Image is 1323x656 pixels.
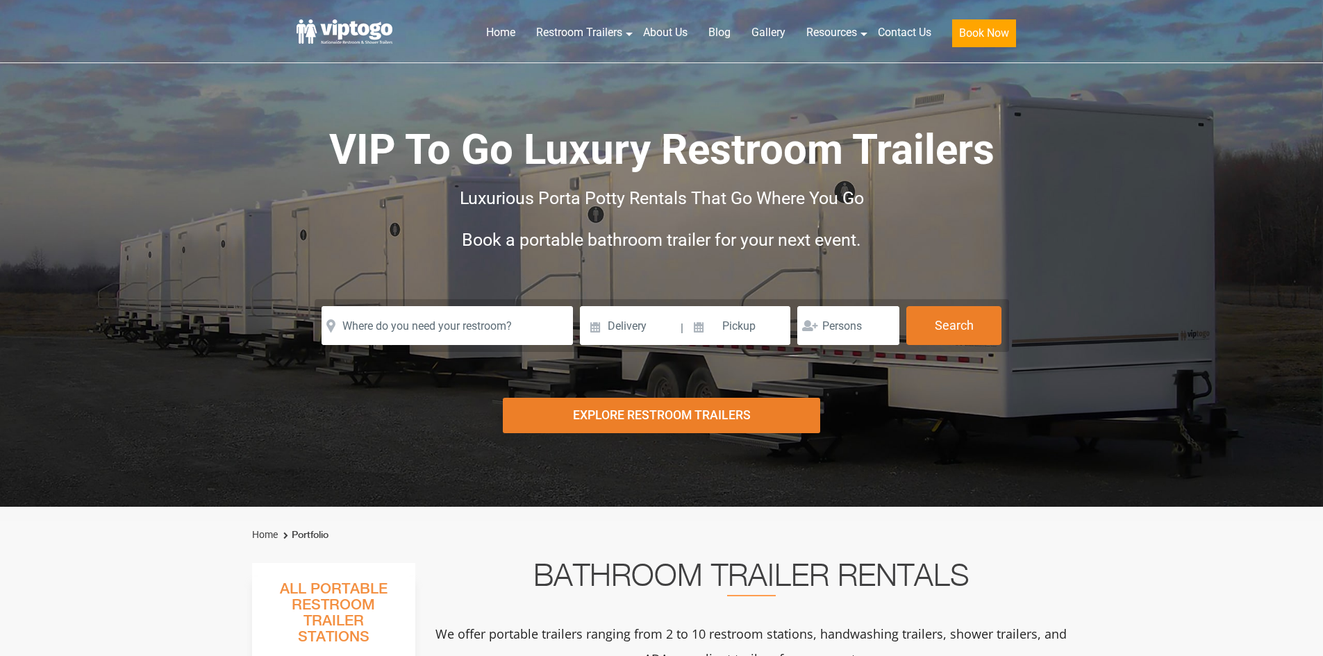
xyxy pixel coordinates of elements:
[460,188,864,208] span: Luxurious Porta Potty Rentals That Go Where You Go
[681,306,683,351] span: |
[434,563,1069,596] h2: Bathroom Trailer Rentals
[797,306,899,345] input: Persons
[741,17,796,48] a: Gallery
[329,125,995,174] span: VIP To Go Luxury Restroom Trailers
[942,17,1026,56] a: Book Now
[476,17,526,48] a: Home
[526,17,633,48] a: Restroom Trailers
[580,306,679,345] input: Delivery
[280,527,328,544] li: Portfolio
[252,529,278,540] a: Home
[322,306,573,345] input: Where do you need your restroom?
[633,17,698,48] a: About Us
[698,17,741,48] a: Blog
[503,398,820,433] div: Explore Restroom Trailers
[462,230,861,250] span: Book a portable bathroom trailer for your next event.
[952,19,1016,47] button: Book Now
[685,306,791,345] input: Pickup
[867,17,942,48] a: Contact Us
[796,17,867,48] a: Resources
[906,306,1001,345] button: Search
